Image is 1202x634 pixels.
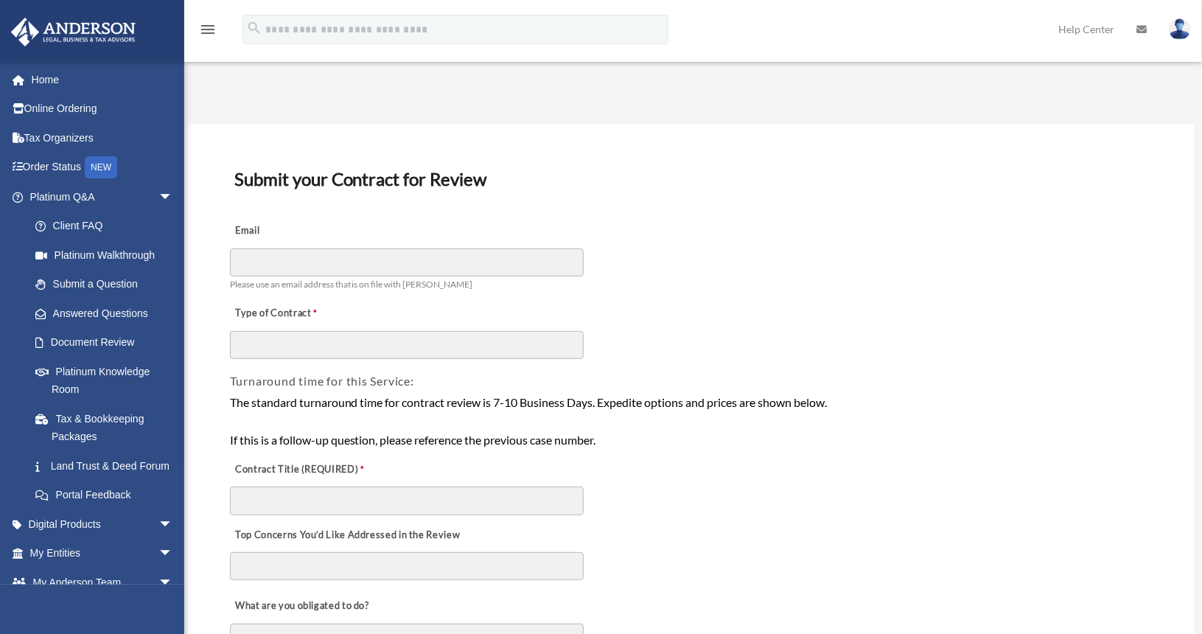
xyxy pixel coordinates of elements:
a: Client FAQ [21,212,195,241]
i: menu [199,21,217,38]
span: arrow_drop_down [158,568,188,598]
label: What are you obligated to do? [230,596,377,617]
a: Order StatusNEW [10,153,195,183]
a: Tax Organizers [10,123,195,153]
a: menu [199,26,217,38]
a: Home [10,65,195,94]
a: Document Review [21,328,188,358]
div: NEW [85,156,117,178]
span: arrow_drop_down [158,509,188,540]
a: Digital Productsarrow_drop_down [10,509,195,539]
a: Platinum Walkthrough [21,240,195,270]
a: Land Trust & Deed Forum [21,451,195,481]
label: Email [230,221,377,242]
img: Anderson Advisors Platinum Portal [7,18,140,46]
span: arrow_drop_down [158,182,188,212]
a: Online Ordering [10,94,195,124]
div: The standard turnaround time for contract review is 7-10 Business Days. Expedite options and pric... [230,393,1153,450]
span: arrow_drop_down [158,539,188,569]
label: Type of Contract [230,304,377,324]
a: Platinum Knowledge Room [21,357,195,404]
a: Tax & Bookkeeping Packages [21,404,195,451]
h3: Submit your Contract for Review [228,164,1155,195]
span: Please use an email address that is on file with [PERSON_NAME] [230,279,473,290]
i: search [246,20,262,36]
label: Top Concerns You’d Like Addressed in the Review [230,525,464,546]
a: My Anderson Teamarrow_drop_down [10,568,195,597]
label: Contract Title (REQUIRED) [230,459,377,480]
a: Answered Questions [21,299,195,328]
span: Turnaround time for this Service: [230,374,414,388]
a: Portal Feedback [21,481,195,510]
a: Platinum Q&Aarrow_drop_down [10,182,195,212]
a: My Entitiesarrow_drop_down [10,539,195,568]
a: Submit a Question [21,270,195,299]
img: User Pic [1169,18,1191,40]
